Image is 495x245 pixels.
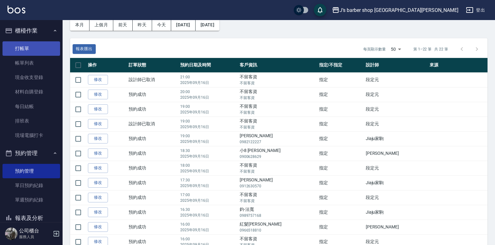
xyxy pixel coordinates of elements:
button: 本月 [70,19,89,31]
td: 段定元 [364,102,428,117]
td: Jiaju家駒 [364,175,428,190]
p: 2025年09月16日 [180,227,236,233]
p: 16:00 [180,236,236,242]
td: 指定 [318,146,364,161]
button: [DATE] [196,19,219,31]
p: 17:30 [180,177,236,183]
a: 修改 [88,193,108,202]
p: 不留客資 [240,110,316,115]
a: 打帳單 [3,41,60,56]
button: 預約管理 [3,145,60,161]
th: 指定/不指定 [318,58,364,73]
p: 2025年09月16日 [180,80,236,86]
td: 指定 [318,220,364,234]
td: 預約成功 [127,161,179,175]
button: 上個月 [89,19,113,31]
a: 修改 [88,178,108,188]
p: 21:00 [180,74,236,80]
p: 18:30 [180,148,236,154]
th: 客戶資訊 [238,58,318,73]
p: 0966518810 [240,227,316,233]
div: J’s barber shop [GEOGRAPHIC_DATA][PERSON_NAME] [339,6,458,14]
p: 每頁顯示數量 [363,46,386,52]
td: 不留客資 [238,72,318,87]
td: 指定 [318,161,364,175]
td: 預約成功 [127,190,179,205]
a: 每日結帳 [3,99,60,114]
td: 預約成功 [127,87,179,102]
td: [PERSON_NAME] [364,220,428,234]
div: 50 [388,41,403,58]
button: 前天 [113,19,133,31]
img: Person [5,227,18,240]
p: 0989757168 [240,213,316,218]
p: 0900628629 [240,154,316,159]
p: 不留客資 [240,124,316,130]
a: 修改 [88,119,108,129]
a: 修改 [88,134,108,143]
td: 預約成功 [127,205,179,220]
td: 預約成功 [127,220,179,234]
button: 報表匯出 [73,44,96,54]
td: 段定元 [364,161,428,175]
p: 19:00 [180,133,236,139]
td: 指定 [318,117,364,131]
th: 設計師 [364,58,428,73]
a: 預約管理 [3,164,60,178]
td: 段定元 [364,87,428,102]
td: 預約成功 [127,131,179,146]
p: 19:00 [180,104,236,109]
p: 2025年09月16日 [180,124,236,130]
img: Logo [8,6,25,13]
button: save [314,4,326,16]
p: 不留客資 [240,198,316,204]
a: 排班表 [3,114,60,128]
p: 不留客資 [240,169,316,174]
td: 段定元 [364,117,428,131]
p: 2025年09月16日 [180,168,236,174]
a: 修改 [88,75,108,85]
td: 不留客資 [238,190,318,205]
button: J’s barber shop [GEOGRAPHIC_DATA][PERSON_NAME] [329,4,461,17]
td: 預約成功 [127,146,179,161]
td: 預約成功 [127,175,179,190]
th: 預約日期及時間 [179,58,238,73]
p: 2025年09月16日 [180,212,236,218]
button: 登出 [463,4,487,16]
td: 指定 [318,131,364,146]
p: 16:30 [180,207,236,212]
td: Jiaju家駒 [364,131,428,146]
td: [PERSON_NAME] [364,146,428,161]
td: 指定 [318,175,364,190]
td: 指定 [318,190,364,205]
p: 2025年09月16日 [180,183,236,189]
p: 第 1–22 筆 共 22 筆 [413,46,448,52]
p: 不留客資 [240,95,316,101]
p: 0982122227 [240,139,316,145]
td: 不留客資 [238,87,318,102]
td: 段定元 [364,72,428,87]
td: 設計師已取消 [127,117,179,131]
p: 服務人員 [19,234,51,240]
a: 修改 [88,222,108,232]
p: 2025年09月16日 [180,198,236,203]
p: 0912630570 [240,183,316,189]
p: 2025年09月16日 [180,154,236,159]
a: 單日預約紀錄 [3,178,60,193]
td: 指定 [318,102,364,117]
a: 現金收支登錄 [3,70,60,85]
td: 小8 [PERSON_NAME] [238,146,318,161]
td: 指定 [318,87,364,102]
td: 設計師已取消 [127,72,179,87]
th: 來源 [428,58,487,73]
td: 預約成功 [127,102,179,117]
td: 不留客資 [238,161,318,175]
a: 單週預約紀錄 [3,193,60,207]
p: 2025年09月16日 [180,95,236,100]
a: 材料自購登錄 [3,85,60,99]
a: 修改 [88,149,108,158]
h5: 公司櫃台 [19,228,51,234]
p: 16:00 [180,222,236,227]
button: 報表及分析 [3,210,60,226]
